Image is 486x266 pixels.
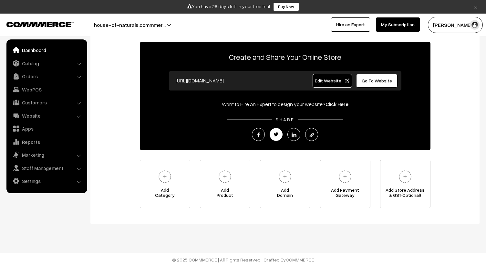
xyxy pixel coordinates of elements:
img: twitter [274,132,278,137]
img: plus.svg [276,168,294,186]
img: plus.svg [216,168,234,186]
span: Add Product [200,187,250,200]
img: COMMMERCE [6,22,74,27]
span: Go To Website [362,78,392,83]
span: Add Store Address & GST(Optional) [380,187,430,200]
a: × [471,3,480,11]
a: Settings [8,175,85,187]
a: Catalog [8,58,85,69]
img: plus.svg [156,168,174,186]
a: COMMMERCE [286,257,314,262]
p: Create and Share Your Online Store [140,51,430,63]
a: Edit Website [313,74,352,88]
a: Staff Management [8,162,85,174]
a: Marketing [8,149,85,161]
a: Orders [8,70,85,82]
a: Add Store Address& GST(Optional) [380,160,430,208]
img: plus.svg [336,168,354,186]
span: Add Payment Gateway [320,187,370,200]
button: house-of-naturals.commmer… [71,17,188,33]
a: Apps [8,123,85,134]
a: AddProduct [200,160,250,208]
img: plus.svg [396,168,414,186]
a: Go To Website [356,74,398,88]
a: Add PaymentGateway [320,160,370,208]
a: AddCategory [140,160,190,208]
a: My Subscription [376,17,420,32]
span: Add Category [140,187,190,200]
a: Buy Now [273,2,299,11]
a: Click Here [326,101,348,107]
img: user [470,20,480,30]
span: SHARE [272,117,298,122]
a: Dashboard [8,44,85,56]
a: Website [8,110,85,122]
span: Add Domain [260,187,310,200]
a: Customers [8,97,85,108]
div: Want to Hire an Expert to design your website? [140,100,430,108]
a: AddDomain [260,160,310,208]
a: Reports [8,136,85,148]
span: Edit Website [315,78,349,83]
a: Hire an Expert [331,17,370,32]
a: COMMMERCE [6,20,63,28]
a: WebPOS [8,84,85,95]
button: [PERSON_NAME] [428,17,483,33]
div: You have 28 days left in your free trial [2,2,484,11]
